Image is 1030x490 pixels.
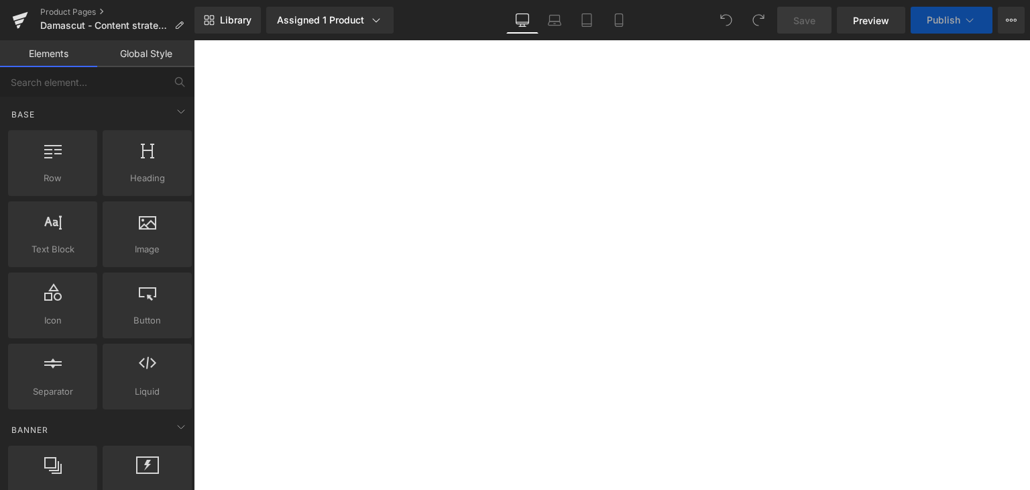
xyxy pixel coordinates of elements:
[40,7,194,17] a: Product Pages
[97,40,194,67] a: Global Style
[107,242,188,256] span: Image
[927,15,960,26] span: Publish
[853,13,889,28] span: Preview
[277,13,383,27] div: Assigned 1 Product
[713,7,740,34] button: Undo
[571,7,603,34] a: Tablet
[10,424,50,436] span: Banner
[837,7,905,34] a: Preview
[12,171,93,185] span: Row
[998,7,1025,34] button: More
[911,7,992,34] button: Publish
[107,385,188,399] span: Liquid
[40,20,169,31] span: Damascut - Content strategy V1 - Zakaria
[793,13,815,28] span: Save
[220,14,251,26] span: Library
[10,108,36,121] span: Base
[12,313,93,328] span: Icon
[194,7,261,34] a: New Library
[745,7,772,34] button: Redo
[603,7,635,34] a: Mobile
[12,242,93,256] span: Text Block
[107,313,188,328] span: Button
[12,385,93,399] span: Separator
[538,7,571,34] a: Laptop
[506,7,538,34] a: Desktop
[107,171,188,185] span: Heading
